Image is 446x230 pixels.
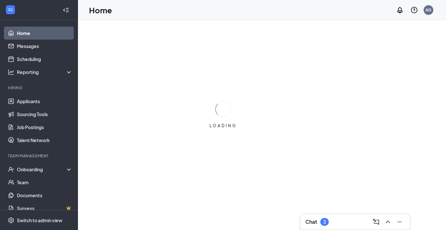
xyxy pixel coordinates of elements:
div: Switch to admin view [17,217,62,224]
a: Scheduling [17,53,72,66]
h3: Chat [305,218,317,225]
svg: UserCheck [8,166,14,173]
svg: WorkstreamLogo [7,6,14,13]
svg: Collapse [63,7,69,13]
a: Sourcing Tools [17,108,72,121]
a: SurveysCrown [17,202,72,215]
div: Onboarding [17,166,67,173]
button: ChevronUp [383,217,393,227]
h1: Home [89,5,112,16]
svg: Minimize [396,218,403,226]
a: Documents [17,189,72,202]
a: Talent Network [17,134,72,147]
svg: QuestionInfo [410,6,418,14]
button: ComposeMessage [371,217,381,227]
div: Hiring [8,85,71,91]
button: Minimize [394,217,405,227]
svg: Analysis [8,69,14,75]
a: Home [17,27,72,40]
a: Team [17,176,72,189]
div: Team Management [8,153,71,159]
svg: Settings [8,217,14,224]
a: Applicants [17,95,72,108]
div: 3 [323,219,326,225]
div: LOADING [207,123,239,128]
svg: ComposeMessage [372,218,380,226]
svg: Notifications [396,6,404,14]
a: Messages [17,40,72,53]
svg: ChevronUp [384,218,392,226]
div: Reporting [17,69,73,75]
a: Job Postings [17,121,72,134]
div: AG [426,7,431,13]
